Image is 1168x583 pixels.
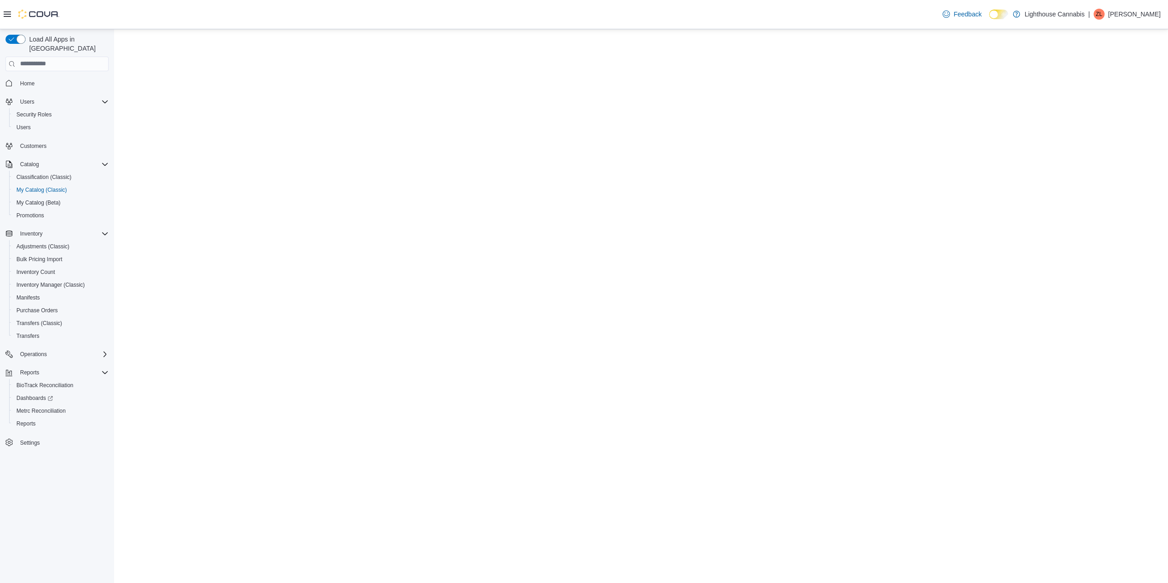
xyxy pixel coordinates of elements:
a: Inventory Count [13,267,59,278]
span: Inventory Count [13,267,109,278]
span: Customers [16,140,109,152]
span: Purchase Orders [16,307,58,314]
span: Inventory [20,230,42,237]
a: Settings [16,437,43,448]
button: Inventory [2,227,112,240]
span: Operations [16,349,109,360]
button: Inventory Manager (Classic) [9,278,112,291]
span: Dashboards [13,393,109,404]
button: Users [16,96,38,107]
button: Users [9,121,112,134]
span: Settings [16,436,109,448]
button: Inventory Count [9,266,112,278]
span: Metrc Reconciliation [13,405,109,416]
button: Classification (Classic) [9,171,112,184]
a: Users [13,122,34,133]
button: Reports [16,367,43,378]
button: Metrc Reconciliation [9,404,112,417]
a: Promotions [13,210,48,221]
button: Promotions [9,209,112,222]
button: Home [2,77,112,90]
span: Home [16,78,109,89]
p: Lighthouse Cannabis [1025,9,1085,20]
a: Transfers [13,331,43,341]
a: My Catalog (Beta) [13,197,64,208]
button: Inventory [16,228,46,239]
button: My Catalog (Classic) [9,184,112,196]
p: | [1088,9,1090,20]
a: Purchase Orders [13,305,62,316]
span: Promotions [16,212,44,219]
span: Promotions [13,210,109,221]
span: Transfers [16,332,39,340]
a: Transfers (Classic) [13,318,66,329]
span: Classification (Classic) [13,172,109,183]
a: Classification (Classic) [13,172,75,183]
span: My Catalog (Beta) [16,199,61,206]
a: My Catalog (Classic) [13,184,71,195]
a: BioTrack Reconciliation [13,380,77,391]
button: Operations [16,349,51,360]
button: Catalog [2,158,112,171]
button: Transfers [9,330,112,342]
span: Adjustments (Classic) [13,241,109,252]
button: Reports [2,366,112,379]
span: Users [20,98,34,105]
button: Purchase Orders [9,304,112,317]
span: Adjustments (Classic) [16,243,69,250]
a: Manifests [13,292,43,303]
nav: Complex example [5,73,109,473]
span: Catalog [16,159,109,170]
span: Security Roles [16,111,52,118]
a: Dashboards [13,393,57,404]
button: Settings [2,436,112,449]
span: Transfers [13,331,109,341]
span: Users [16,96,109,107]
span: Catalog [20,161,39,168]
span: My Catalog (Classic) [13,184,109,195]
a: Security Roles [13,109,55,120]
span: Security Roles [13,109,109,120]
span: My Catalog (Beta) [13,197,109,208]
button: Security Roles [9,108,112,121]
input: Dark Mode [989,10,1008,19]
button: Users [2,95,112,108]
span: Metrc Reconciliation [16,407,66,415]
span: ZL [1096,9,1102,20]
button: Transfers (Classic) [9,317,112,330]
span: BioTrack Reconciliation [13,380,109,391]
span: Transfers (Classic) [16,320,62,327]
span: Settings [20,439,40,446]
span: Inventory Manager (Classic) [16,281,85,289]
span: Customers [20,142,47,150]
span: Purchase Orders [13,305,109,316]
button: Reports [9,417,112,430]
span: Users [13,122,109,133]
span: Operations [20,351,47,358]
button: Catalog [16,159,42,170]
span: Reports [20,369,39,376]
span: Manifests [13,292,109,303]
span: My Catalog (Classic) [16,186,67,194]
a: Home [16,78,38,89]
a: Customers [16,141,50,152]
span: Inventory [16,228,109,239]
span: Transfers (Classic) [13,318,109,329]
span: Reports [16,367,109,378]
span: Reports [13,418,109,429]
img: Cova [18,10,59,19]
button: Adjustments (Classic) [9,240,112,253]
button: BioTrack Reconciliation [9,379,112,392]
span: Reports [16,420,36,427]
div: Zhi Liang [1094,9,1105,20]
a: Adjustments (Classic) [13,241,73,252]
span: Feedback [954,10,981,19]
span: Home [20,80,35,87]
button: Manifests [9,291,112,304]
button: Customers [2,139,112,152]
span: Dashboards [16,394,53,402]
span: BioTrack Reconciliation [16,382,73,389]
a: Bulk Pricing Import [13,254,66,265]
a: Reports [13,418,39,429]
span: Dark Mode [989,19,990,20]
